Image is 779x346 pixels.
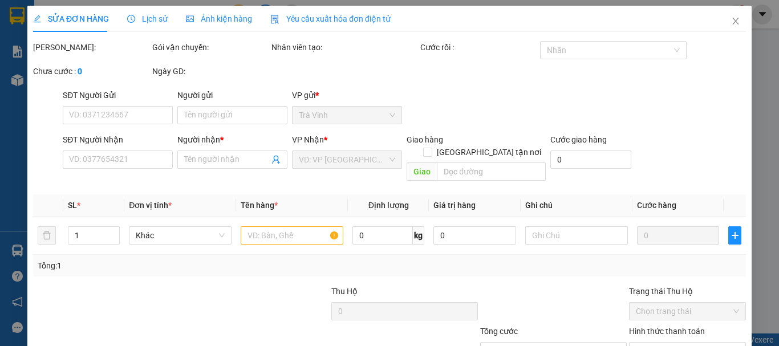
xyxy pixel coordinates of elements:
[63,133,173,146] div: SĐT Người Nhận
[525,226,628,245] input: Ghi Chú
[177,89,287,101] div: Người gửi
[480,327,518,336] span: Tổng cước
[637,201,676,210] span: Cước hàng
[629,285,746,298] div: Trạng thái Thu Hộ
[63,89,173,101] div: SĐT Người Gửi
[331,287,357,296] span: Thu Hộ
[241,201,278,210] span: Tên hàng
[720,6,752,38] button: Close
[33,14,109,23] span: SỬA ĐƠN HÀNG
[550,135,606,144] label: Cước giao hàng
[407,162,437,181] span: Giao
[550,150,631,169] input: Cước giao hàng
[299,107,395,124] span: Trà Vinh
[292,89,402,101] div: VP gửi
[728,226,741,245] button: plus
[241,226,343,245] input: VD: Bàn, Ghế
[38,259,302,272] div: Tổng: 1
[292,135,324,144] span: VP Nhận
[636,303,739,320] span: Chọn trạng thái
[78,67,82,76] b: 0
[271,41,418,54] div: Nhân viên tạo:
[136,227,225,244] span: Khác
[270,15,279,24] img: icon
[731,17,740,26] span: close
[407,135,443,144] span: Giao hàng
[270,14,391,23] span: Yêu cầu xuất hóa đơn điện tử
[68,201,77,210] span: SL
[729,231,741,240] span: plus
[368,201,408,210] span: Định lượng
[33,15,41,23] span: edit
[420,41,537,54] div: Cước rồi :
[38,226,56,245] button: delete
[33,65,150,78] div: Chưa cước :
[437,162,545,181] input: Dọc đường
[127,15,135,23] span: clock-circle
[271,155,281,164] span: user-add
[629,327,705,336] label: Hình thức thanh toán
[637,226,719,245] input: 0
[413,226,424,245] span: kg
[177,133,287,146] div: Người nhận
[186,15,194,23] span: picture
[127,14,168,23] span: Lịch sử
[129,201,172,210] span: Đơn vị tính
[432,146,545,158] span: [GEOGRAPHIC_DATA] tận nơi
[33,41,150,54] div: [PERSON_NAME]:
[152,65,269,78] div: Ngày GD:
[186,14,252,23] span: Ảnh kiện hàng
[433,201,476,210] span: Giá trị hàng
[152,41,269,54] div: Gói vận chuyển:
[521,194,632,217] th: Ghi chú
